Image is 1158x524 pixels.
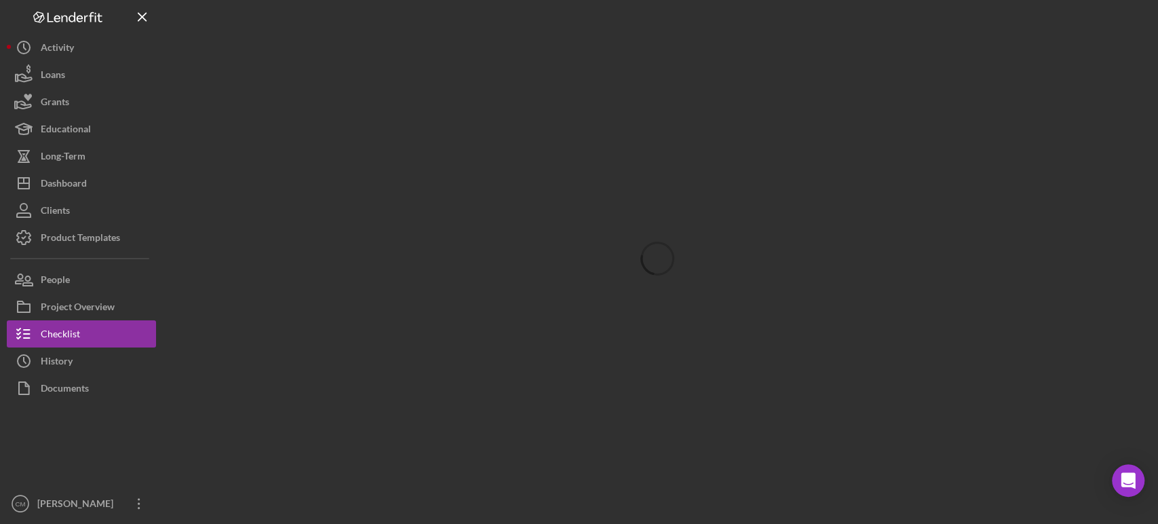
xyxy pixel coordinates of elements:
div: Loans [41,61,65,92]
button: Dashboard [7,170,156,197]
button: Long-Term [7,143,156,170]
div: Documents [41,375,89,405]
button: Loans [7,61,156,88]
div: Grants [41,88,69,119]
div: People [41,266,70,297]
button: Activity [7,34,156,61]
button: Documents [7,375,156,402]
div: History [41,348,73,378]
div: Clients [41,197,70,227]
div: [PERSON_NAME] [34,490,122,521]
button: Project Overview [7,293,156,320]
button: Educational [7,115,156,143]
button: CM[PERSON_NAME] [7,490,156,517]
div: Checklist [41,320,80,351]
text: CM [16,500,26,508]
div: Project Overview [41,293,115,324]
div: Dashboard [41,170,87,200]
button: People [7,266,156,293]
button: Product Templates [7,224,156,251]
button: Checklist [7,320,156,348]
div: Educational [41,115,91,146]
div: Product Templates [41,224,120,255]
div: Activity [41,34,74,64]
div: Open Intercom Messenger [1112,464,1144,497]
button: History [7,348,156,375]
button: Grants [7,88,156,115]
button: Clients [7,197,156,224]
div: Long-Term [41,143,85,173]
